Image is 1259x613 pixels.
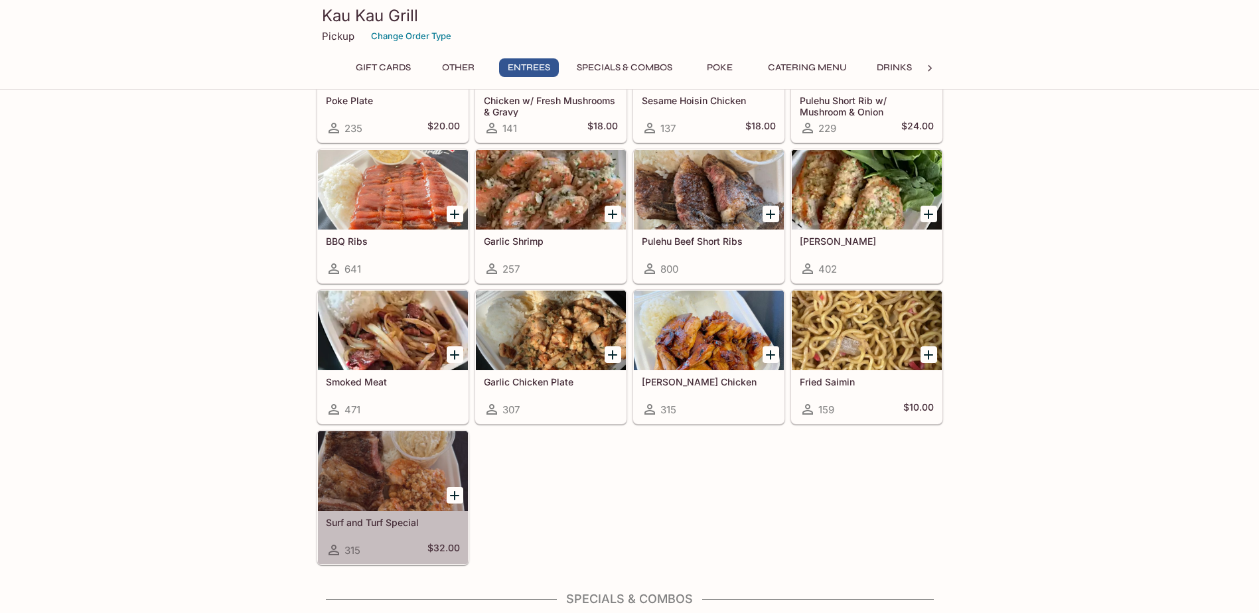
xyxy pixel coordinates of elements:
button: Change Order Type [365,26,457,46]
span: 307 [502,403,520,416]
a: [PERSON_NAME] Chicken315 [633,290,784,424]
div: Garlic Ahi [792,150,942,230]
h5: [PERSON_NAME] [800,236,934,247]
h5: Smoked Meat [326,376,460,387]
h5: $20.00 [427,120,460,136]
span: 229 [818,122,836,135]
button: Entrees [499,58,559,77]
div: Surf and Turf Special [318,431,468,511]
button: Add Pulehu Beef Short Ribs [763,206,779,222]
h5: Poke Plate [326,95,460,106]
p: Pickup [322,30,354,42]
h5: Chicken w/ Fresh Mushrooms & Gravy [484,95,618,117]
span: 257 [502,263,520,275]
h5: $18.00 [587,120,618,136]
button: Add Smoked Meat [447,346,463,363]
h4: Specials & Combos [317,592,943,606]
button: Catering Menu [761,58,854,77]
h5: Garlic Shrimp [484,236,618,247]
div: Garlic Chicken Plate [476,291,626,370]
h5: Pulehu Beef Short Ribs [642,236,776,247]
button: Add Fried Saimin [921,346,937,363]
button: Add Surf and Turf Special [447,487,463,504]
span: 159 [818,403,834,416]
span: 402 [818,263,837,275]
button: Add Garlic Ahi [921,206,937,222]
a: BBQ Ribs641 [317,149,469,283]
div: Fried Saimin [792,291,942,370]
button: Add Garlic Chicken Plate [605,346,621,363]
h5: $32.00 [427,542,460,558]
span: 235 [344,122,362,135]
h5: Pulehu Short Rib w/ Mushroom & Onion [800,95,934,117]
a: Garlic Shrimp257 [475,149,627,283]
span: 641 [344,263,361,275]
div: Pulehu Beef Short Ribs [634,150,784,230]
h5: Fried Saimin [800,376,934,387]
h5: Sesame Hoisin Chicken [642,95,776,106]
div: Garlic Shrimp [476,150,626,230]
a: Surf and Turf Special315$32.00 [317,431,469,565]
button: Add Garlic Shrimp [605,206,621,222]
h5: $24.00 [901,120,934,136]
button: Drinks [865,58,925,77]
button: Add BBQ Ribs [447,206,463,222]
span: 141 [502,122,517,135]
a: Smoked Meat471 [317,290,469,424]
h5: BBQ Ribs [326,236,460,247]
h5: $18.00 [745,120,776,136]
a: Garlic Chicken Plate307 [475,290,627,424]
a: [PERSON_NAME]402 [791,149,942,283]
button: Gift Cards [348,58,418,77]
h5: Garlic Chicken Plate [484,376,618,387]
span: 800 [660,263,678,275]
button: Other [429,58,488,77]
div: Teri Chicken [634,291,784,370]
h5: [PERSON_NAME] Chicken [642,376,776,387]
h5: Surf and Turf Special [326,517,460,528]
span: 471 [344,403,360,416]
span: 315 [344,544,360,557]
div: BBQ Ribs [318,150,468,230]
button: Specials & Combos [569,58,680,77]
button: Poke [690,58,750,77]
button: Add Teri Chicken [763,346,779,363]
span: 315 [660,403,676,416]
a: Pulehu Beef Short Ribs800 [633,149,784,283]
a: Fried Saimin159$10.00 [791,290,942,424]
h3: Kau Kau Grill [322,5,938,26]
span: 137 [660,122,676,135]
h5: $10.00 [903,401,934,417]
div: Smoked Meat [318,291,468,370]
